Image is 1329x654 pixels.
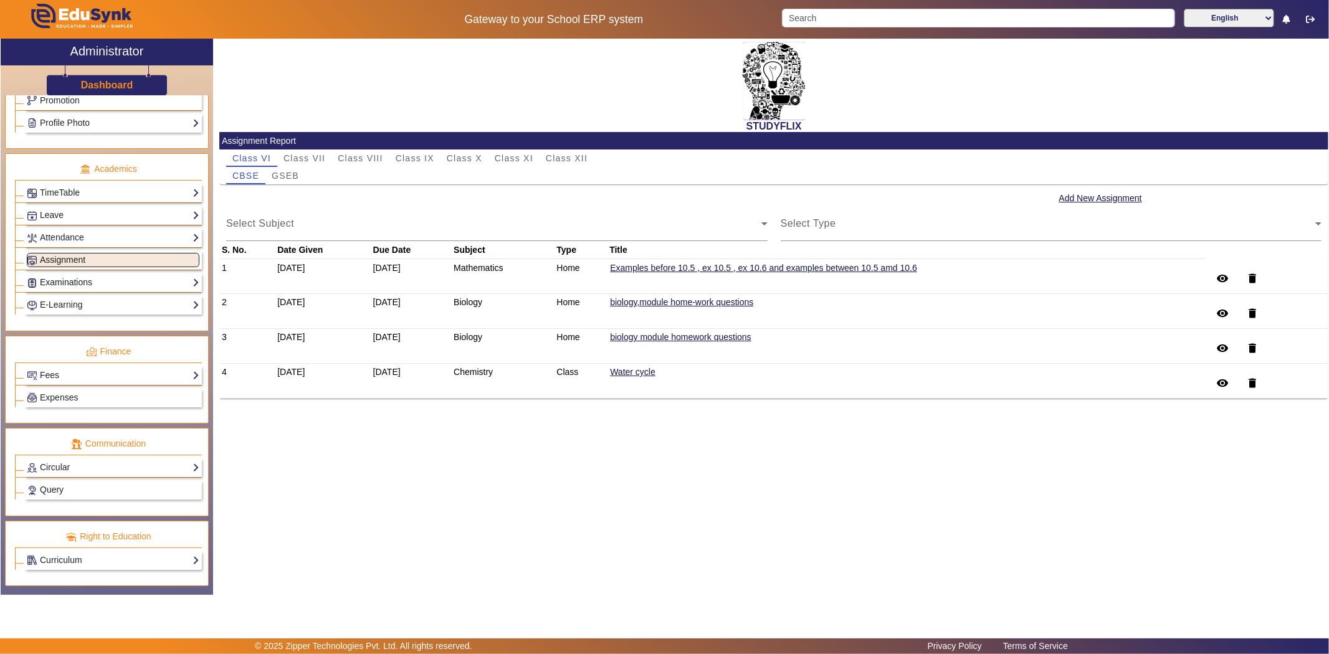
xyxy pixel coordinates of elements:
[396,154,434,163] span: Class IX
[219,259,275,294] td: 1
[232,171,259,180] span: CBSE
[1,39,213,65] a: Administrator
[272,171,299,180] span: GSEB
[782,9,1175,27] input: Search
[555,363,607,398] td: Class
[1216,307,1229,320] mat-icon: remove_red_eye
[1216,272,1229,285] mat-icon: remove_red_eye
[219,120,1328,132] h2: STUDYFLIX
[607,241,1206,259] th: Title
[27,93,199,108] a: Promotion
[70,44,144,59] h2: Administrator
[371,259,452,294] td: [DATE]
[27,483,199,497] a: Query
[81,79,133,91] h3: Dashboard
[922,638,988,654] a: Privacy Policy
[452,241,555,259] th: Subject
[743,42,805,120] img: 2da83ddf-6089-4dce-a9e2-416746467bdd
[371,363,452,398] td: [DATE]
[71,438,82,450] img: communication.png
[275,363,371,398] td: [DATE]
[27,96,37,105] img: Branchoperations.png
[27,253,199,267] a: Assignment
[40,485,64,495] span: Query
[219,363,275,398] td: 4
[86,346,97,358] img: finance.png
[452,259,555,294] td: Mathematics
[226,218,294,229] mat-label: Select Subject
[226,221,761,236] span: Select Subject
[40,95,80,105] span: Promotion
[452,293,555,328] td: Biology
[1216,377,1229,389] mat-icon: remove_red_eye
[371,241,452,259] th: Due Date
[275,293,371,328] td: [DATE]
[781,218,836,229] mat-label: Select Type
[1058,191,1143,206] button: Add New Assignment
[15,345,202,358] p: Finance
[275,259,371,294] td: [DATE]
[1246,272,1259,285] mat-icon: delete
[447,154,482,163] span: Class X
[1246,307,1259,320] mat-icon: delete
[609,296,754,308] a: biology,module home-work questions
[1246,342,1259,354] mat-icon: delete
[1246,377,1259,389] mat-icon: delete
[371,328,452,363] td: [DATE]
[1216,342,1229,354] mat-icon: remove_red_eye
[997,638,1074,654] a: Terms of Service
[338,154,383,163] span: Class VIII
[495,154,533,163] span: Class XI
[40,392,78,402] span: Expenses
[555,328,607,363] td: Home
[371,293,452,328] td: [DATE]
[555,293,607,328] td: Home
[27,256,37,265] img: Assignments.png
[452,363,555,398] td: Chemistry
[275,328,371,363] td: [DATE]
[219,132,1328,149] mat-card-header: Assignment Report
[40,255,85,265] span: Assignment
[232,154,271,163] span: Class VI
[80,78,134,92] a: Dashboard
[219,293,275,328] td: 2
[27,486,37,495] img: Support-tickets.png
[609,262,918,273] a: Examples before 10.5 , ex 10.5 , ex 10.6 and examples between 10.5 amd 10.6
[609,366,656,377] a: Water cycle
[546,154,588,163] span: Class XII
[65,531,77,543] img: rte.png
[275,241,371,259] th: Date Given
[219,241,275,259] th: S. No.
[452,328,555,363] td: Biology
[219,328,275,363] td: 3
[15,530,202,543] p: Right to Education
[15,437,202,450] p: Communication
[555,259,607,294] td: Home
[27,391,199,405] a: Expenses
[339,13,768,26] h5: Gateway to your School ERP system
[283,154,325,163] span: Class VII
[609,331,751,343] a: biology module homework questions
[15,163,202,176] p: Academics
[555,241,607,259] th: Type
[255,640,472,653] p: © 2025 Zipper Technologies Pvt. Ltd. All rights reserved.
[80,164,91,175] img: academic.png
[27,393,37,402] img: Payroll.png
[781,221,1316,236] span: Select Type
